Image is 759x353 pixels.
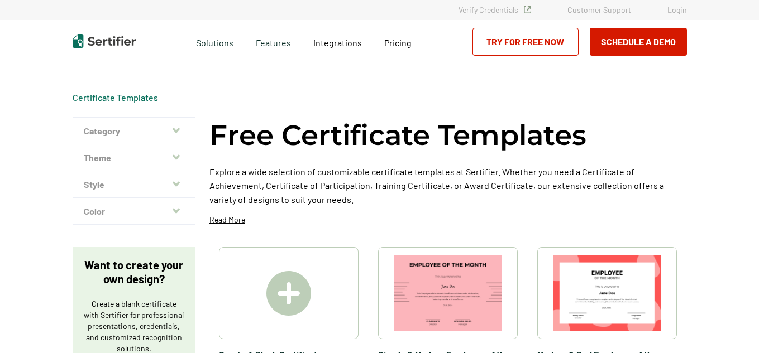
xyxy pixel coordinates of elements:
h1: Free Certificate Templates [209,117,586,153]
a: Verify Credentials [459,5,531,14]
img: Create A Blank Certificate [266,271,311,316]
p: Explore a wide selection of customizable certificate templates at Sertifier. Whether you need a C... [209,165,687,206]
a: Integrations [313,35,362,49]
span: Integrations [313,37,362,48]
button: Category [73,118,195,144]
span: Features [256,35,291,49]
button: Theme [73,144,195,171]
p: Want to create your own design? [84,258,184,286]
a: Try for Free Now [472,28,579,56]
a: Pricing [384,35,412,49]
span: Solutions [196,35,233,49]
span: Pricing [384,37,412,48]
a: Customer Support [567,5,631,14]
img: Simple & Modern Employee of the Month Certificate Template [394,255,502,331]
img: Modern & Red Employee of the Month Certificate Template [553,255,661,331]
a: Login [667,5,687,14]
a: Certificate Templates [73,92,158,103]
img: Verified [524,6,531,13]
p: Read More [209,214,245,225]
button: Style [73,171,195,198]
div: Breadcrumb [73,92,158,103]
button: Color [73,198,195,225]
img: Sertifier | Digital Credentialing Platform [73,34,136,48]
